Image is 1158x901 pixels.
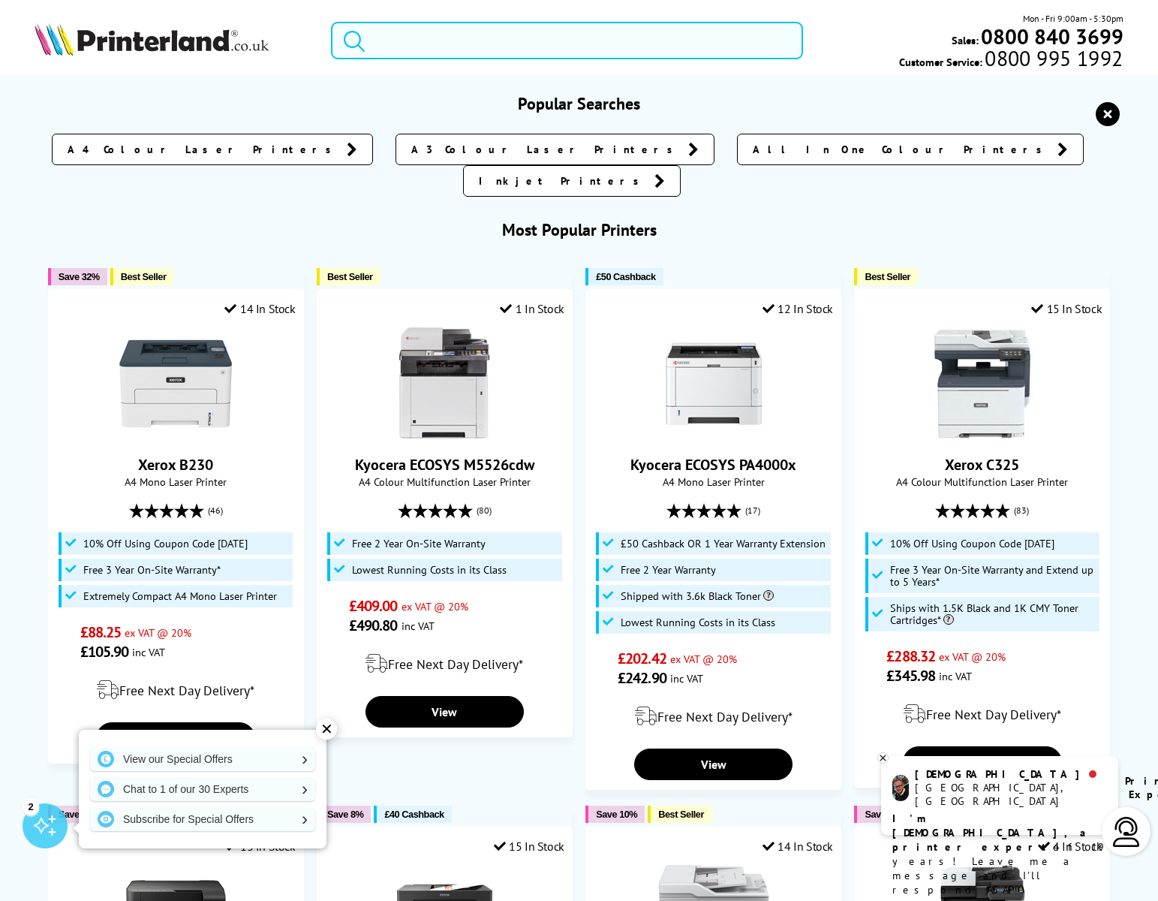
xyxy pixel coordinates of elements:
span: ex VAT @ 20% [125,625,191,640]
img: chris-livechat.png [892,775,909,801]
span: ex VAT @ 20% [670,652,737,666]
span: £40 Cashback [384,809,444,820]
div: 14 In Stock [762,839,833,854]
span: inc VAT [939,669,972,683]
button: £50 Cashback [585,268,663,285]
span: A4 Colour Multifunction Laser Printer [325,475,564,489]
span: Ships with 1.5K Black and 1K CMY Toner Cartridges* [890,602,1096,626]
span: Sales: [952,33,979,47]
span: Lowest Running Costs in its Class [621,616,775,628]
a: Chat to 1 of our 30 Experts [90,777,315,801]
a: All In One Colour Printers [737,134,1084,165]
span: £490.80 [349,616,398,635]
span: A4 Mono Laser Printer [594,475,833,489]
img: user-headset-light.svg [1111,817,1141,847]
span: £50 Cashback OR 1 Year Warranty Extension [621,538,826,550]
a: Kyocera ECOSYS PA4000x [630,455,796,475]
a: Inkjet Printers [463,165,681,197]
div: [GEOGRAPHIC_DATA], [GEOGRAPHIC_DATA] [915,781,1106,808]
span: Save 8% [327,809,363,820]
a: Xerox C325 [945,455,1019,475]
b: I'm [DEMOGRAPHIC_DATA], a printer expert [892,812,1090,854]
h3: Most Popular Printers [35,219,1123,240]
span: Free 2 Year Warranty [621,564,716,576]
a: View [365,696,524,728]
button: £40 Cashback [374,806,451,823]
button: Best Seller [110,268,174,285]
a: View [634,749,793,780]
span: (46) [208,496,223,525]
span: (80) [477,496,492,525]
span: Free 3 Year On-Site Warranty* [83,564,221,576]
img: Xerox B230 [119,327,232,440]
span: £105.90 [80,642,129,661]
a: Kyocera ECOSYS M5526cdw [355,455,534,475]
span: A3 Colour Laser Printers [411,142,681,157]
span: £50 Cashback [596,271,655,282]
button: Save 10% [585,806,645,823]
div: 1 In Stock [500,301,564,316]
div: modal_delivery [56,669,296,711]
span: Customer Service: [899,51,1123,69]
button: Save 32% [48,268,107,285]
span: 10% Off Using Coupon Code [DATE] [83,538,248,550]
span: 0800 995 1992 [982,51,1123,65]
span: £345.98 [886,666,935,686]
button: Save 17% [48,806,107,823]
div: 14 In Stock [224,301,295,316]
button: Save 8% [317,806,371,823]
span: Free 2 Year On-Site Warranty [352,538,486,550]
a: Kyocera ECOSYS PA4000x [657,428,770,443]
a: Xerox B230 [138,455,213,475]
a: A4 Colour Laser Printers [52,134,373,165]
span: inc VAT [670,671,703,686]
div: [DEMOGRAPHIC_DATA] [915,767,1106,781]
a: Xerox C325 [926,428,1039,443]
img: Xerox C325 [926,327,1039,440]
span: Save 17% [865,809,906,820]
div: modal_delivery [862,693,1102,735]
span: A4 Colour Laser Printers [68,142,339,157]
h3: Popular Searches [35,93,1123,114]
a: Xerox B230 [119,428,232,443]
span: Save 32% [59,271,100,282]
img: Printerland Logo [35,23,269,56]
button: Save 17% [854,806,913,823]
span: Best Seller [327,271,373,282]
a: View [903,746,1061,778]
img: Kyocera ECOSYS M5526cdw [388,327,501,440]
div: modal_delivery [594,695,833,737]
div: ✕ [316,719,337,740]
input: Search product or brand [331,22,803,59]
span: £88.25 [80,622,122,642]
span: £409.00 [349,596,398,616]
span: (17) [745,496,760,525]
button: Best Seller [854,268,918,285]
span: 10% Off Using Coupon Code [DATE] [890,538,1054,550]
p: of 19 years! Leave me a message and I'll respond ASAP [892,812,1107,897]
a: 0800 840 3699 [979,29,1123,44]
span: Lowest Running Costs in its Class [352,564,507,576]
span: inc VAT [132,645,165,659]
b: 0800 840 3699 [981,23,1123,50]
span: Best Seller [121,271,167,282]
button: Best Seller [317,268,380,285]
span: Best Seller [658,809,704,820]
div: 15 In Stock [1031,301,1102,316]
a: Subscribe for Special Offers [90,807,315,831]
span: Extremely Compact A4 Mono Laser Printer [83,590,277,602]
div: 2 [23,798,39,815]
button: Best Seller [648,806,711,823]
a: View our Special Offers [90,747,315,771]
span: A4 Colour Multifunction Laser Printer [862,475,1102,489]
span: £242.90 [618,668,666,688]
span: Free 3 Year On-Site Warranty and Extend up to 5 Years* [890,564,1096,588]
span: (83) [1014,496,1029,525]
img: Kyocera ECOSYS PA4000x [657,327,770,440]
span: inc VAT [402,619,435,633]
span: Best Seller [865,271,910,282]
span: All In One Colour Printers [753,142,1050,157]
div: 12 In Stock [762,301,833,316]
span: A4 Mono Laser Printer [56,475,296,489]
span: Mon - Fri 9:00am - 5:30pm [1023,11,1123,26]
